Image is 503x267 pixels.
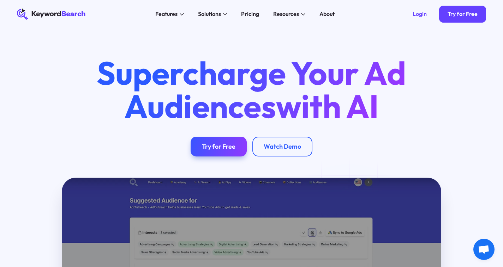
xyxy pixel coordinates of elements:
[237,8,263,20] a: Pricing
[413,11,427,18] div: Login
[319,10,335,18] div: About
[241,10,259,18] div: Pricing
[448,11,478,18] div: Try for Free
[83,56,420,123] h1: Supercharge Your Ad Audiences
[202,143,235,150] div: Try for Free
[404,6,435,23] a: Login
[191,137,247,156] a: Try for Free
[198,10,221,18] div: Solutions
[273,10,299,18] div: Resources
[315,8,339,20] a: About
[264,143,301,150] div: Watch Demo
[155,10,178,18] div: Features
[439,6,486,23] a: Try for Free
[276,85,379,126] span: with AI
[473,239,495,260] a: Open chat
